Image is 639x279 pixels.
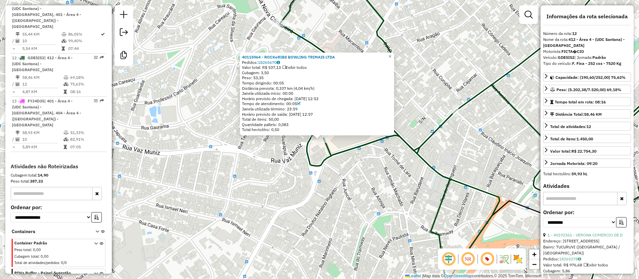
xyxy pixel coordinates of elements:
[11,178,106,184] div: Peso total:
[12,55,73,72] span: 12 -
[543,244,631,256] div: Bairro: TUCURUVI ([GEOGRAPHIC_DATA] / [GEOGRAPHIC_DATA])
[616,217,627,227] button: Ordem crescente
[386,53,394,61] a: Close popup
[117,8,130,23] a: Nova sessão e pesquisa
[12,144,15,150] td: =
[242,122,392,127] div: Quantidade pallets: 0,083
[39,254,40,259] span: :
[543,208,631,216] label: Ordenar por:
[559,256,581,261] a: 18265278
[242,55,335,60] strong: 40115964 - ROCKeRIBS BOWLING TRIMAIS LTDA
[550,124,591,129] span: Total de atividades:
[561,49,584,54] strong: FICTA�CIO
[277,61,280,65] i: Observações
[12,55,73,72] span: | 412 - Área 4 - (UDC Santana) - [GEOGRAPHIC_DATA]
[543,72,631,81] a: Capacidade: (190,60/252,00) 75,63%
[11,172,106,178] div: Cubagem total:
[543,55,631,61] div: Veículo:
[117,26,130,41] a: Exportar sessão
[543,183,631,189] h4: Atividades
[12,98,81,127] span: 13 -
[61,260,67,265] span: 0/0
[94,56,98,60] em: Opções
[405,274,421,278] a: Leaflet
[14,260,59,265] span: Total de atividades/pedidos
[41,254,49,259] span: 0,00
[388,54,391,59] span: ×
[16,82,20,86] i: Total de Atividades
[571,171,587,176] strong: 59,93 hL
[547,232,623,237] a: 1 - 40192361 - VERONA COMERCIO DE D
[532,250,536,258] span: +
[242,65,392,70] div: Valor total: R$ 537,13
[22,144,63,150] td: 5,89 KM
[59,260,60,265] span: :
[550,111,602,117] div: Distância Total:
[70,129,104,136] td: 51,33%
[578,257,581,261] i: Observações
[14,247,31,252] span: Peso total
[297,101,301,106] a: Com service time
[68,45,100,52] td: 07:44
[460,251,476,267] span: Ocultar NR
[12,81,15,87] td: /
[543,159,631,168] a: Jornada Motorista: 09:20
[62,39,67,43] i: % de utilização da cubagem
[70,136,104,143] td: 82,91%
[70,88,104,95] td: 08:16
[558,55,574,60] strong: GDE5I52
[242,75,264,80] span: Peso: 53,35
[31,247,32,252] span: :
[64,145,67,149] i: Tempo total em rota
[543,97,631,106] a: Tempo total em rota: 08:16
[543,262,631,268] div: Valor total: R$ 976,68
[543,85,631,94] a: Peso: (5.202,38/7.520,00) 69,18%
[100,99,104,103] em: Rota exportada
[543,37,631,49] div: Nome da rota:
[556,87,621,92] span: Peso: (5.202,38/7.520,00) 69,18%
[14,240,86,246] span: Container Padrão
[22,45,61,52] td: 5,54 KM
[16,131,20,135] i: Distância Total
[28,55,44,60] span: GDE5I52
[543,109,631,118] a: Distância Total:58,46 KM
[543,171,631,177] div: Total hectolitro:
[242,117,392,122] div: Total de itens: 50,00
[28,98,44,103] span: FYJ4D35
[242,106,392,112] div: Janela utilizada término: 23:59
[117,49,130,64] a: Criar modelo
[16,32,20,36] i: Distância Total
[592,55,606,60] strong: Padrão
[543,31,631,37] div: Número da rota:
[242,86,392,91] div: Distância prevista: 0,337 km (4,04 km/h)
[62,47,65,51] i: Tempo total em rota
[444,274,472,278] a: OpenStreetMap
[70,144,104,150] td: 07:05
[12,38,15,44] td: /
[22,88,63,95] td: 4,87 KM
[64,82,69,86] i: % de utilização da cubagem
[22,31,61,38] td: 55,44 KM
[529,259,539,269] a: Zoom out
[242,96,392,101] div: Horário previsto de chegada: [DATE] 12:52
[64,137,69,141] i: % de utilização da cubagem
[586,124,591,129] strong: 12
[422,274,423,278] span: |
[499,254,509,264] img: Fluxo de ruas
[70,74,104,81] td: 69,18%
[543,122,631,131] a: Total de atividades:12
[543,37,625,48] strong: 412 - Área 4 - (UDC Santana) - [GEOGRAPHIC_DATA]
[543,146,631,155] a: Valor total:R$ 22.754,30
[68,38,100,44] td: 99,40%
[242,80,392,86] div: Tempo dirigindo: 00:05
[543,238,631,244] div: Endereço: [STREET_ADDRESS]
[283,65,307,70] span: Exibir todos
[550,148,596,154] div: Valor total:
[555,75,626,80] span: Capacidade: (190,60/252,00) 75,63%
[68,31,100,38] td: 86,05%
[22,136,63,143] td: 10
[543,134,631,143] a: Total de itens:1.450,00
[242,70,269,75] span: Cubagem: 3,50
[100,56,104,60] em: Rota exportada
[543,13,631,20] h4: Informações da rota selecionada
